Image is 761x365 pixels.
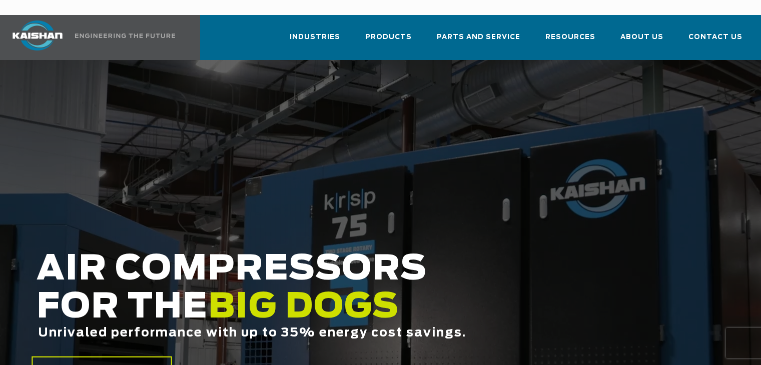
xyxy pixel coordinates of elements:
[290,31,340,43] span: Industries
[545,31,595,43] span: Resources
[545,24,595,58] a: Resources
[620,24,663,58] a: About Us
[437,31,520,43] span: Parts and Service
[75,33,175,38] img: Engineering the future
[437,24,520,58] a: Parts and Service
[290,24,340,58] a: Industries
[688,24,742,58] a: Contact Us
[208,290,399,324] span: BIG DOGS
[620,31,663,43] span: About Us
[365,24,412,58] a: Products
[365,31,412,43] span: Products
[38,327,466,339] span: Unrivaled performance with up to 35% energy cost savings.
[688,31,742,43] span: Contact Us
